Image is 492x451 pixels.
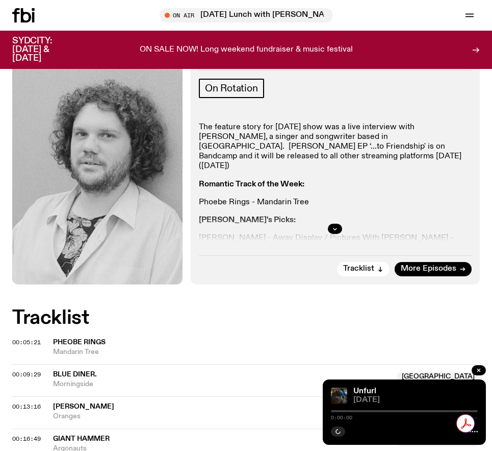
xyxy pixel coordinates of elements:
[160,8,333,22] button: On Air[DATE] Lunch with [PERSON_NAME] and [PERSON_NAME] // [PERSON_NAME] Interview
[337,262,390,276] button: Tracklist
[53,371,97,378] span: blue diner.
[53,412,480,421] span: Oranges
[53,379,391,389] span: Morningside
[397,372,480,382] span: [GEOGRAPHIC_DATA]
[331,415,352,420] span: 0:00:00
[353,387,376,395] a: Unfurl
[53,435,110,442] span: Giant Hammer
[199,79,264,98] a: On Rotation
[12,309,480,327] h2: Tracklist
[401,265,456,273] span: More Episodes
[12,435,41,443] span: 00:16:49
[343,265,374,273] span: Tracklist
[199,198,472,207] p: Phoebe Rings - Mandarin Tree
[53,347,480,357] span: Mandarin Tree
[205,83,258,94] span: On Rotation
[199,123,472,172] p: The feature story for [DATE] show was a live interview with [PERSON_NAME], a singer and songwrite...
[53,339,106,346] span: Pheobe Rings
[395,262,472,276] a: More Episodes
[331,388,347,404] img: A piece of fabric is pierced by sewing pins with different coloured heads, a rainbow light is cas...
[12,370,41,378] span: 00:09:29
[12,37,77,63] h3: SYDCITY: [DATE] & [DATE]
[53,403,114,410] span: [PERSON_NAME]
[353,396,478,404] span: [DATE]
[12,338,41,346] span: 00:05:21
[199,180,304,188] strong: Romantic Track of the Week:
[12,402,41,411] span: 00:13:16
[140,45,353,55] p: ON SALE NOW! Long weekend fundraiser & music festival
